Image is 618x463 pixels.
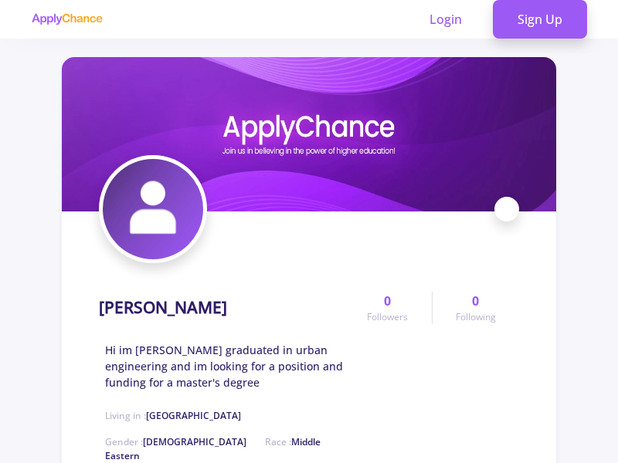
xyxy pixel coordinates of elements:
img: applychance logo text only [31,13,103,25]
span: [GEOGRAPHIC_DATA] [146,409,241,422]
span: Hi im [PERSON_NAME] graduated in urban engineering and im looking for a position and funding for ... [105,342,344,390]
span: Middle Eastern [105,435,321,462]
span: Gender : [105,435,246,448]
span: Living in : [105,409,241,422]
span: Following [456,310,496,324]
span: [DEMOGRAPHIC_DATA] [143,435,246,448]
a: 0Following [432,292,519,324]
span: Race : [105,435,321,462]
img: maryam najarpishecover image [62,57,556,211]
span: 0 [472,292,479,310]
span: Followers [367,310,408,324]
img: maryam najarpisheavatar [103,159,203,259]
a: 0Followers [344,292,431,324]
h1: [PERSON_NAME] [99,298,227,317]
span: 0 [384,292,391,310]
